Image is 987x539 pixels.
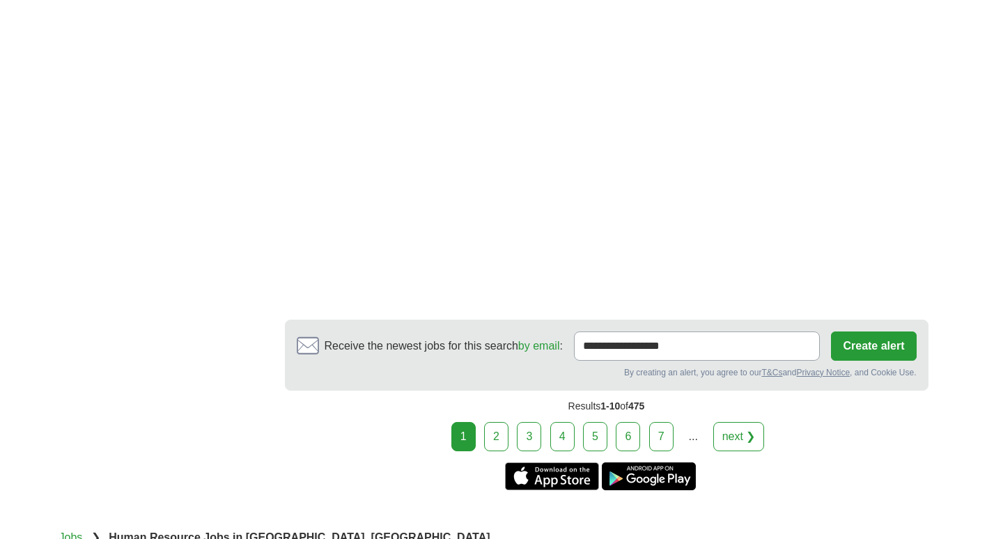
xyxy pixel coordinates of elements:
a: Get the iPhone app [505,462,599,490]
span: 475 [628,400,644,412]
a: 3 [517,422,541,451]
div: 1 [451,422,476,451]
a: T&Cs [761,368,782,377]
a: Get the Android app [602,462,696,490]
a: next ❯ [713,422,765,451]
a: 5 [583,422,607,451]
a: 4 [550,422,575,451]
div: By creating an alert, you agree to our and , and Cookie Use. [297,366,917,379]
span: 1-10 [600,400,620,412]
div: Results of [285,391,928,422]
div: ... [679,423,707,451]
a: Privacy Notice [796,368,850,377]
a: 2 [484,422,508,451]
a: 7 [649,422,674,451]
button: Create alert [831,331,916,361]
a: 6 [616,422,640,451]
